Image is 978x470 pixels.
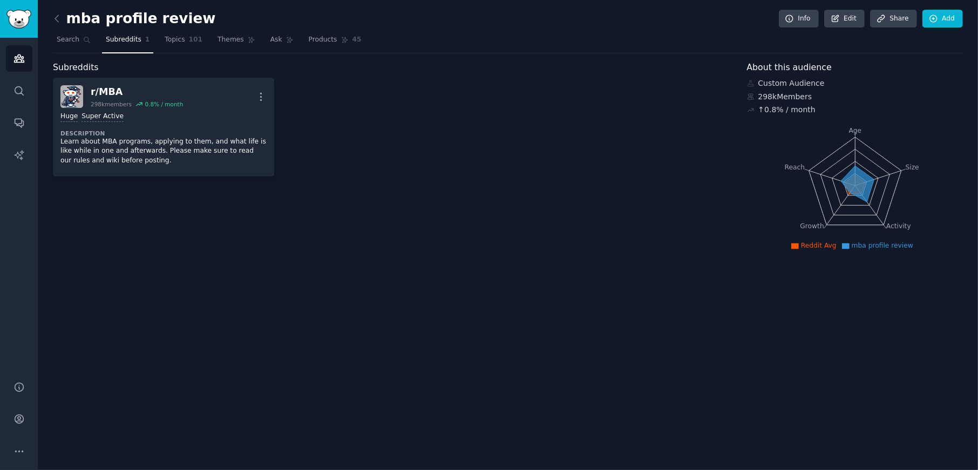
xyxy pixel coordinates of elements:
span: Reddit Avg [801,242,837,249]
div: Super Active [81,112,124,122]
span: Subreddits [53,61,99,74]
img: MBA [60,85,83,108]
a: Ask [267,31,297,53]
a: Themes [214,31,259,53]
a: Subreddits1 [102,31,153,53]
tspan: Activity [886,222,911,230]
tspan: Size [905,163,919,171]
span: Themes [218,35,244,45]
a: Edit [824,10,865,28]
a: Add [922,10,963,28]
dt: Description [60,130,267,137]
span: Topics [165,35,185,45]
tspan: Age [848,127,861,134]
div: 0.8 % / month [145,100,183,108]
tspan: Reach [784,163,805,171]
div: ↑ 0.8 % / month [758,104,816,115]
a: Share [870,10,916,28]
span: Products [309,35,337,45]
tspan: Growth [800,222,824,230]
a: Info [779,10,819,28]
div: Huge [60,112,78,122]
img: GummySearch logo [6,10,31,29]
div: 298k Members [747,91,963,103]
div: Custom Audience [747,78,963,89]
span: About this audience [747,61,832,74]
a: MBAr/MBA298kmembers0.8% / monthHugeSuper ActiveDescriptionLearn about MBA programs, applying to t... [53,78,274,176]
a: Search [53,31,94,53]
span: Subreddits [106,35,141,45]
span: Search [57,35,79,45]
span: mba profile review [852,242,913,249]
a: Topics101 [161,31,206,53]
span: 1 [145,35,150,45]
p: Learn about MBA programs, applying to them, and what life is like while in one and afterwards. Pl... [60,137,267,166]
span: Ask [270,35,282,45]
div: r/ MBA [91,85,183,99]
span: 101 [189,35,203,45]
span: 45 [352,35,362,45]
h2: mba profile review [53,10,216,28]
div: 298k members [91,100,132,108]
a: Products45 [305,31,365,53]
